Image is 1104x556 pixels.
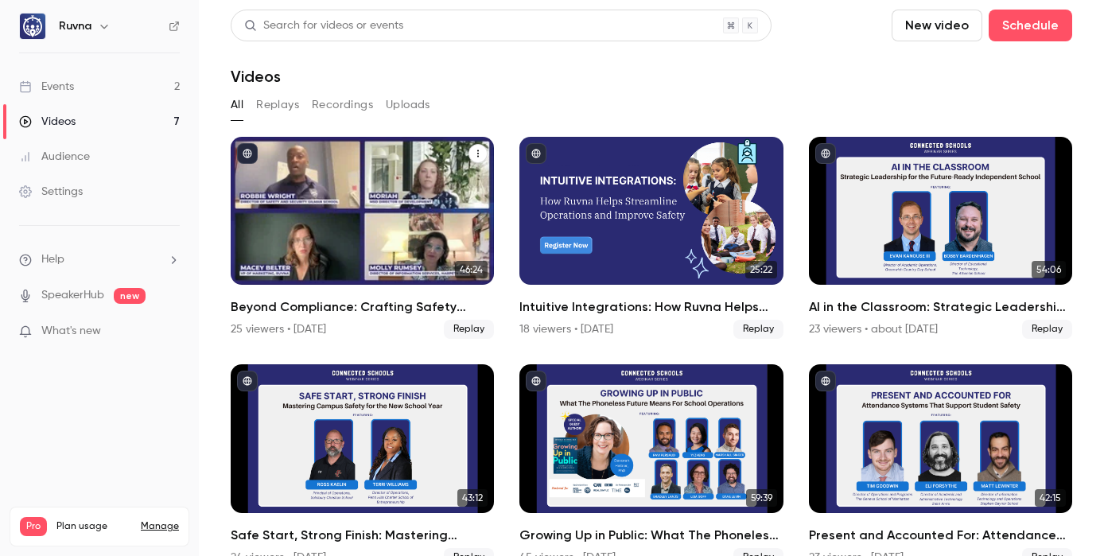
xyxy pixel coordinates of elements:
[41,287,104,304] a: SpeakerHub
[231,321,326,337] div: 25 viewers • [DATE]
[256,92,299,118] button: Replays
[809,297,1072,317] h2: AI in the Classroom: Strategic Leadership for the Future-Ready Independent School
[519,137,783,339] li: Intuitive Integrations: How Ruvna Helps Streamline Operations and Improve Safety
[237,143,258,164] button: published
[457,489,488,507] span: 43:12
[141,520,179,533] a: Manage
[231,92,243,118] button: All
[815,371,836,391] button: published
[231,137,494,339] a: 46:24Beyond Compliance: Crafting Safety Protocols That Preserve School Culture25 viewers • [DATE]...
[1035,489,1066,507] span: 42:15
[1022,320,1072,339] span: Replay
[892,10,982,41] button: New video
[1032,261,1066,278] span: 54:06
[19,114,76,130] div: Videos
[231,10,1072,546] section: Videos
[809,137,1072,339] li: AI in the Classroom: Strategic Leadership for the Future-Ready Independent School
[519,526,783,545] h2: Growing Up in Public: What The Phoneless Future Means For School Operations
[231,526,494,545] h2: Safe Start, Strong Finish: Mastering Campus Safety for the New School Year
[746,489,777,507] span: 59:39
[519,321,613,337] div: 18 viewers • [DATE]
[809,321,938,337] div: 23 viewers • about [DATE]
[312,92,373,118] button: Recordings
[41,251,64,268] span: Help
[231,67,281,86] h1: Videos
[386,92,430,118] button: Uploads
[526,371,546,391] button: published
[237,371,258,391] button: published
[56,520,131,533] span: Plan usage
[244,17,403,34] div: Search for videos or events
[19,251,180,268] li: help-dropdown-opener
[20,517,47,536] span: Pro
[809,526,1072,545] h2: Present and Accounted For: Attendance Systems That Support Student Safety
[114,288,146,304] span: new
[519,297,783,317] h2: Intuitive Integrations: How Ruvna Helps Streamline Operations and Improve Safety
[526,143,546,164] button: published
[19,79,74,95] div: Events
[19,184,83,200] div: Settings
[444,320,494,339] span: Replay
[809,137,1072,339] a: 54:06AI in the Classroom: Strategic Leadership for the Future-Ready Independent School23 viewers ...
[59,18,91,34] h6: Ruvna
[161,325,180,339] iframe: Noticeable Trigger
[20,14,45,39] img: Ruvna
[519,137,783,339] a: 25:22Intuitive Integrations: How Ruvna Helps Streamline Operations and Improve Safety18 viewers •...
[231,297,494,317] h2: Beyond Compliance: Crafting Safety Protocols That Preserve School Culture
[733,320,783,339] span: Replay
[41,323,101,340] span: What's new
[745,261,777,278] span: 25:22
[989,10,1072,41] button: Schedule
[815,143,836,164] button: published
[19,149,90,165] div: Audience
[231,137,494,339] li: Beyond Compliance: Crafting Safety Protocols That Preserve School Culture
[455,261,488,278] span: 46:24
